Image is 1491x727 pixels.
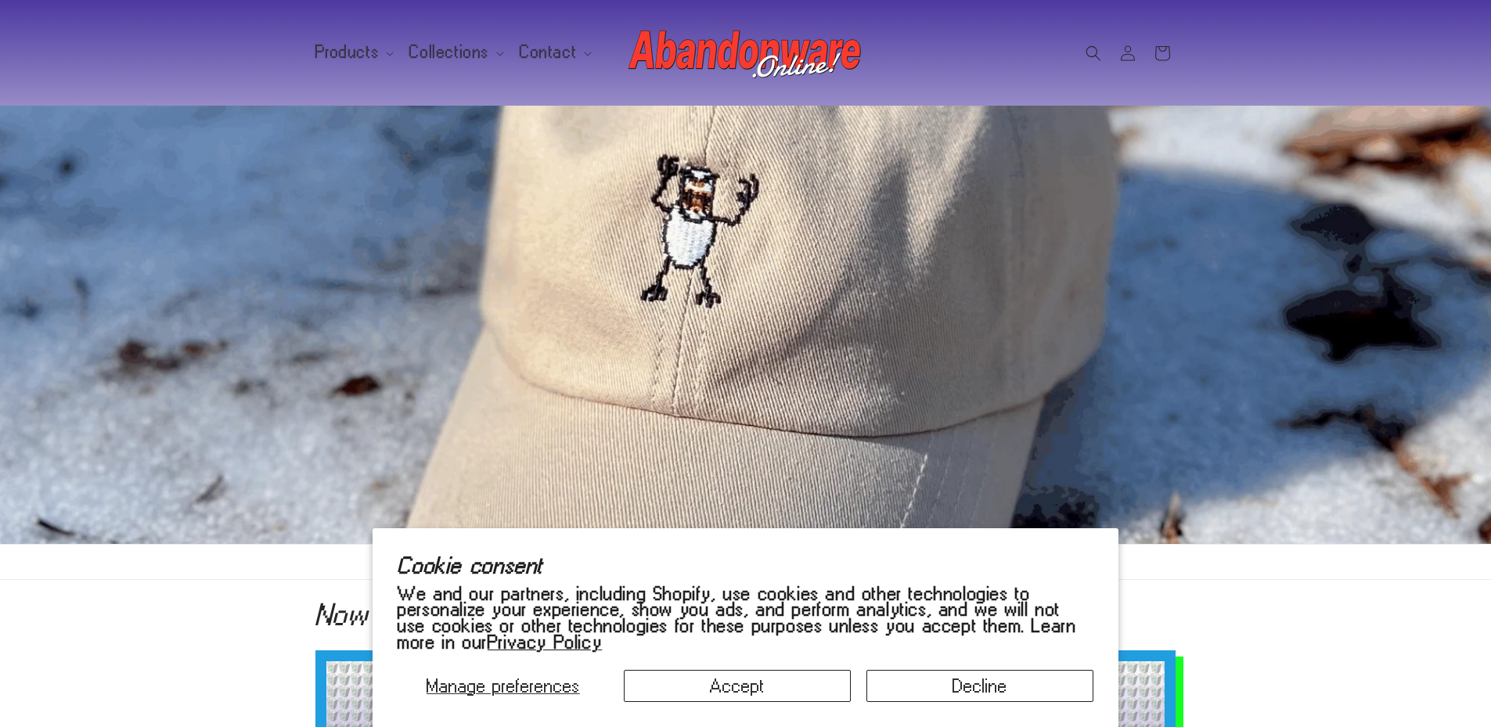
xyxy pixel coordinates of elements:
[400,36,510,69] summary: Collections
[488,632,602,652] a: Privacy Policy
[1076,36,1111,70] summary: Search
[628,22,863,85] img: Abandonware
[315,602,1176,627] h2: Now online!
[520,45,577,59] span: Contact
[409,45,489,59] span: Collections
[622,16,869,90] a: Abandonware
[510,36,598,69] summary: Contact
[427,675,580,696] span: Manage preferences
[624,670,851,702] button: Accept
[315,45,380,59] span: Products
[398,585,1093,650] p: We and our partners, including Shopify, use cookies and other technologies to personalize your ex...
[398,670,608,702] button: Manage preferences
[306,36,401,69] summary: Products
[866,670,1093,702] button: Decline
[398,553,1093,578] h2: Cookie consent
